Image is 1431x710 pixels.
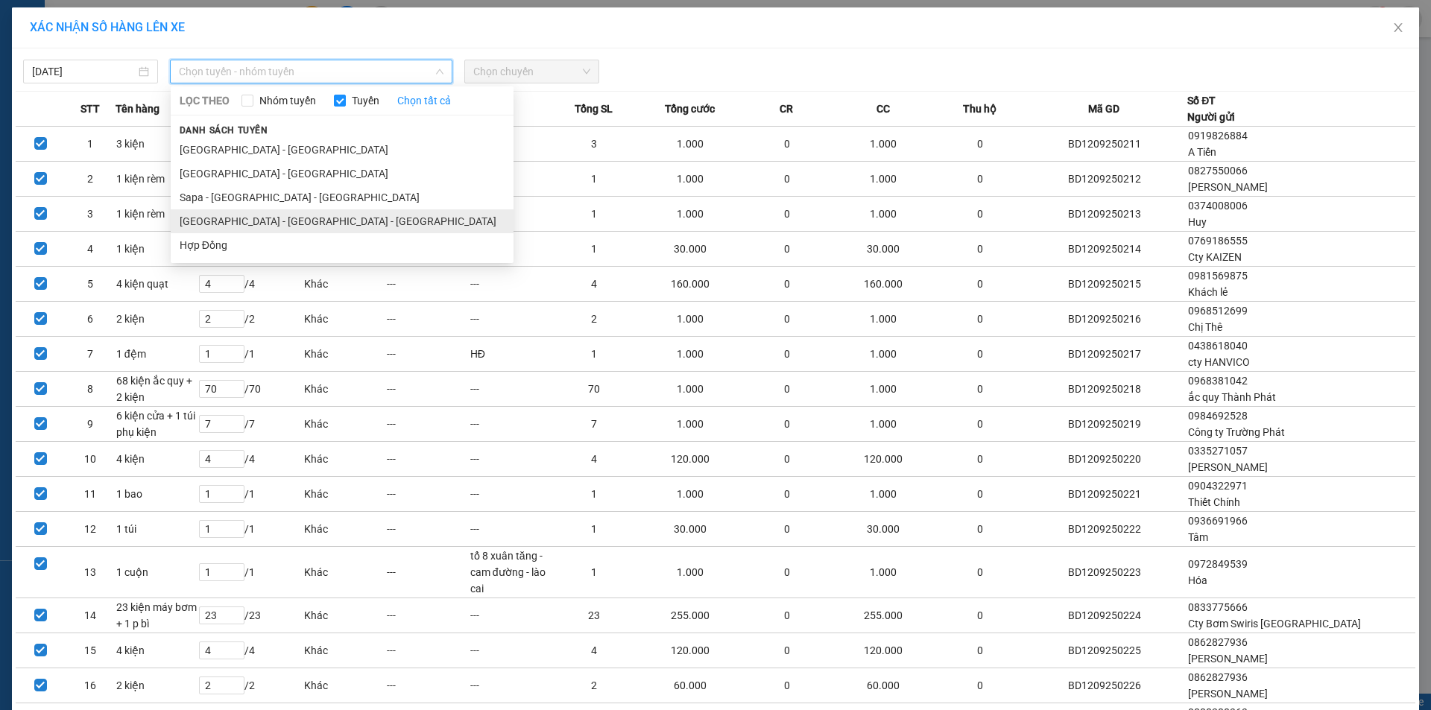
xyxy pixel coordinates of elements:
td: --- [386,407,470,442]
td: --- [470,407,553,442]
td: 9 [66,407,116,442]
span: Công ty Trường Phát [1188,426,1285,438]
td: HĐ [470,337,553,372]
td: 1 kiện rèm [116,162,199,197]
span: VP Cảng - [GEOGRAPHIC_DATA] [7,97,157,129]
td: 0 [938,512,1022,547]
td: 120.000 [636,633,745,668]
td: BD1209250224 [1021,598,1187,633]
td: Khác [303,477,387,512]
td: 1.000 [636,302,745,337]
td: 1 kiện rèm [116,197,199,232]
td: 1 [552,337,636,372]
td: --- [470,512,553,547]
span: 0862827936 [1188,671,1248,683]
td: Khác [303,302,387,337]
td: 1.000 [636,547,745,598]
td: --- [386,302,470,337]
td: BD1209250221 [1021,477,1187,512]
td: 4 kiện quạt [116,267,199,302]
span: [PERSON_NAME] [1188,653,1268,665]
strong: TĐ chuyển phát: [83,49,157,60]
span: Tuyến [346,92,385,109]
td: / 4 [198,267,303,302]
td: --- [470,442,553,477]
td: BD1209250215 [1021,267,1187,302]
td: Khác [303,633,387,668]
td: / 70 [198,372,303,407]
li: [GEOGRAPHIC_DATA] - [GEOGRAPHIC_DATA] [171,162,514,186]
td: BD1209250216 [1021,302,1187,337]
td: 0 [938,162,1022,197]
td: BD1209250212 [1021,162,1187,197]
td: --- [470,633,553,668]
span: close [1392,22,1404,34]
td: 1.000 [829,372,938,407]
span: VP Lào Cai [221,97,289,112]
td: 0 [938,372,1022,407]
td: --- [386,633,470,668]
td: 12 [66,512,116,547]
span: Cty KAIZEN [1188,251,1242,263]
td: 1 [552,162,636,197]
td: 0 [745,633,829,668]
td: / 23 [198,598,303,633]
td: 0 [938,337,1022,372]
span: Thu hộ [963,101,996,117]
td: --- [386,372,470,407]
td: 0 [745,477,829,512]
td: 0 [745,127,829,162]
td: --- [386,442,470,477]
span: BD1209250233 [223,28,312,43]
td: 0 [938,633,1022,668]
span: 0984692528 [1188,410,1248,422]
td: --- [386,337,470,372]
span: [PERSON_NAME] [1188,688,1268,700]
td: BD1209250219 [1021,407,1187,442]
span: cty HANVICO [1188,356,1250,368]
td: 13 [66,547,116,598]
td: 0 [938,598,1022,633]
img: logo [8,22,66,80]
li: Sapa - [GEOGRAPHIC_DATA] - [GEOGRAPHIC_DATA] [171,186,514,209]
td: 30.000 [829,232,938,267]
td: Khác [303,512,387,547]
td: 1 [66,127,116,162]
td: 0 [938,547,1022,598]
td: 2 [66,162,116,197]
td: 1.000 [829,162,938,197]
td: BD1209250226 [1021,668,1187,703]
td: 255.000 [829,598,938,633]
td: Khác [303,407,387,442]
strong: 02143888555, 0243777888 [124,49,214,72]
td: 6 [66,302,116,337]
td: 1 túi [116,512,199,547]
td: 255.000 [636,598,745,633]
td: --- [470,372,553,407]
td: 4 [66,232,116,267]
td: Khác [303,337,387,372]
td: 15 [66,633,116,668]
td: 0 [938,197,1022,232]
span: Danh sách tuyến [171,124,277,137]
td: 1.000 [829,302,938,337]
td: 70 [552,372,636,407]
td: BD1209250222 [1021,512,1187,547]
td: BD1209250220 [1021,442,1187,477]
strong: VIỆT HIẾU LOGISTIC [76,12,221,28]
span: Khách lẻ [1188,286,1228,298]
td: 1 [552,512,636,547]
span: 0827550066 [1188,165,1248,177]
td: 1.000 [829,477,938,512]
td: --- [386,668,470,703]
td: --- [470,267,553,302]
td: BD1209250225 [1021,633,1187,668]
td: 3 [66,197,116,232]
span: Mã GD [1088,101,1119,117]
td: --- [386,267,470,302]
span: Hóa [1188,574,1207,586]
span: CR [780,101,793,117]
td: 1.000 [636,477,745,512]
td: / 1 [198,337,303,372]
td: tổ 8 xuân tăng - cam đường - lào cai [470,547,553,598]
